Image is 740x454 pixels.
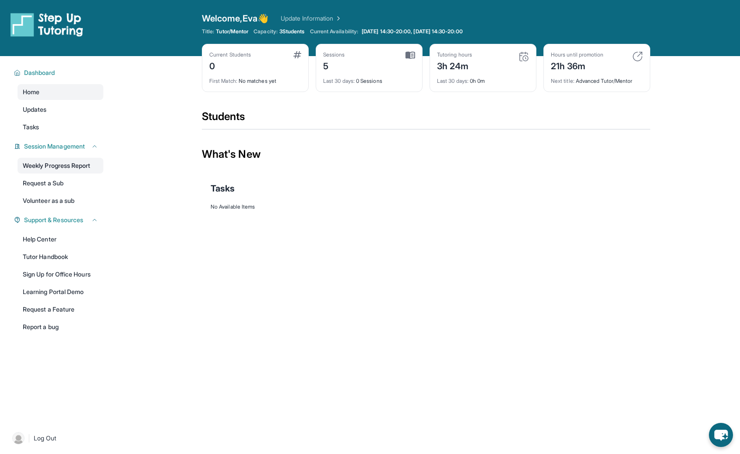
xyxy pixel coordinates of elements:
div: Hours until promotion [551,51,603,58]
span: Welcome, Eva 👋 [202,12,268,25]
img: card [293,51,301,58]
span: | [28,433,30,443]
span: Support & Resources [24,216,83,224]
a: Learning Portal Demo [18,284,103,300]
span: Current Availability: [310,28,358,35]
div: Current Students [209,51,251,58]
span: Last 30 days : [323,78,355,84]
div: Advanced Tutor/Mentor [551,72,643,85]
div: 0h 0m [437,72,529,85]
a: [DATE] 14:30-20:00, [DATE] 14:30-20:00 [360,28,465,35]
div: 21h 36m [551,58,603,72]
img: card [518,51,529,62]
span: Tutor/Mentor [216,28,248,35]
img: user-img [12,432,25,444]
div: 3h 24m [437,58,472,72]
a: Request a Feature [18,301,103,317]
div: Tutoring hours [437,51,472,58]
a: Help Center [18,231,103,247]
span: Next title : [551,78,574,84]
img: card [632,51,643,62]
button: chat-button [709,423,733,447]
a: Volunteer as a sub [18,193,103,209]
span: First Match : [209,78,237,84]
span: Capacity: [254,28,278,35]
a: Tutor Handbook [18,249,103,265]
a: |Log Out [9,429,103,448]
img: card [405,51,415,59]
div: No matches yet [209,72,301,85]
span: Title: [202,28,214,35]
span: Last 30 days : [437,78,469,84]
div: 5 [323,58,345,72]
a: Home [18,84,103,100]
span: Session Management [24,142,85,151]
span: [DATE] 14:30-20:00, [DATE] 14:30-20:00 [362,28,463,35]
button: Session Management [21,142,98,151]
a: Sign Up for Office Hours [18,266,103,282]
div: 0 [209,58,251,72]
div: Sessions [323,51,345,58]
a: Updates [18,102,103,117]
button: Dashboard [21,68,98,77]
a: Report a bug [18,319,103,335]
span: Tasks [23,123,39,131]
div: 0 Sessions [323,72,415,85]
span: Log Out [34,434,56,443]
a: Request a Sub [18,175,103,191]
img: logo [11,12,83,37]
span: 3 Students [279,28,305,35]
img: Chevron Right [333,14,342,23]
a: Tasks [18,119,103,135]
span: Tasks [211,182,235,195]
span: Home [23,88,39,96]
div: No Available Items [211,203,641,210]
span: Dashboard [24,68,55,77]
a: Weekly Progress Report [18,158,103,174]
div: What's New [202,135,650,174]
a: Update Information [281,14,342,23]
span: Updates [23,105,47,114]
button: Support & Resources [21,216,98,224]
div: Students [202,110,650,129]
